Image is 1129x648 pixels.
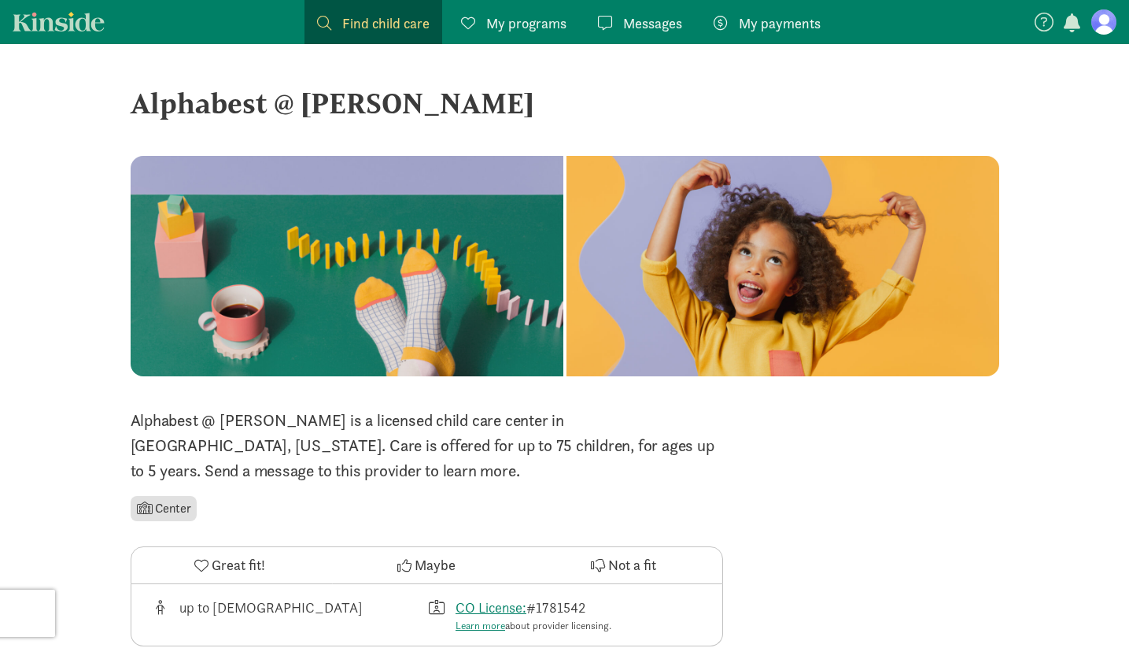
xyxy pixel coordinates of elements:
[623,13,682,34] span: Messages
[456,597,611,634] div: #1781542
[426,597,703,634] div: License number
[13,12,105,31] a: Kinside
[456,598,526,617] a: CO License:
[608,554,656,576] span: Not a fit
[328,547,525,583] button: Maybe
[525,547,721,583] button: Not a fit
[739,13,821,34] span: My payments
[179,597,363,634] div: up to [DEMOGRAPHIC_DATA]
[131,408,723,483] p: Alphabest @ [PERSON_NAME] is a licensed child care center in [GEOGRAPHIC_DATA], [US_STATE]. Care ...
[131,82,999,124] div: Alphabest @ [PERSON_NAME]
[486,13,566,34] span: My programs
[212,554,265,576] span: Great fit!
[415,554,456,576] span: Maybe
[456,618,611,634] div: about provider licensing.
[342,13,430,34] span: Find child care
[131,547,328,583] button: Great fit!
[131,496,197,521] li: Center
[456,619,505,632] a: Learn more
[150,597,427,634] div: Age range for children that this provider cares for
